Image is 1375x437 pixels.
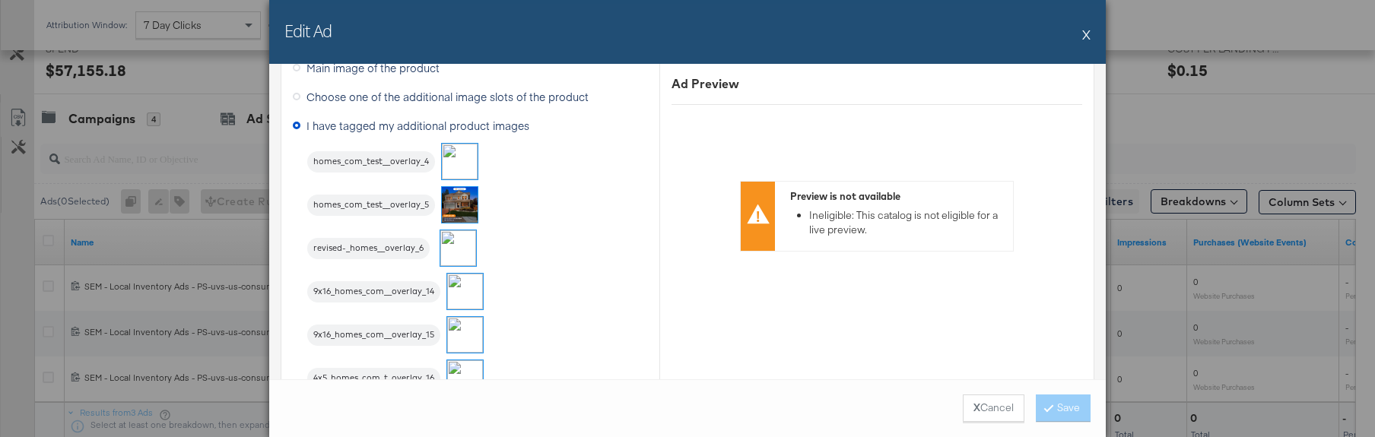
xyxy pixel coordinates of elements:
img: fl_layer_apply% [447,360,483,396]
button: XCancel [963,394,1024,422]
img: fl_layer_apply%2Cg_north_west%2Cx_-181%2Cy_1 [447,317,483,353]
div: homes_com_test__overlay_4 [307,151,435,173]
img: SEc_ZERasB-x99iWk5g23w.jpg [442,187,478,223]
div: 4x5_homes_com_t_overlay_16 [307,368,440,389]
span: homes_com_test__overlay_5 [307,199,435,211]
span: 9x16_homes_com__overlay_14 [307,286,440,298]
li: Ineligible: This catalog is not eligible for a live preview. [809,208,1005,236]
span: revised-_homes__overlay_6 [307,242,430,255]
strong: X [973,401,980,415]
span: Main image of the product [306,60,440,75]
button: X [1082,19,1091,49]
span: Choose one of the additional image slots of the product [306,89,589,104]
span: 4x5_homes_com_t_overlay_16 [307,372,440,385]
div: 9x16_homes_com__overlay_14 [307,281,440,302]
div: Preview is not available [790,189,1005,204]
img: l_text:Outfit-Medium.ttf_45_left:RE%252FMAX%20Alliance%2Cco_rgb:000%2Cw_935%2Ch_5 [447,274,483,309]
div: revised-_homes__overlay_6 [307,238,430,259]
div: Ad Preview [672,75,1082,93]
span: homes_com_test__overlay_4 [307,156,435,168]
img: l_artefacts:6vfsEq [442,144,478,179]
div: 9x16_homes_com__overlay_15 [307,325,440,346]
span: 9x16_homes_com__overlay_15 [307,329,440,341]
h2: Edit Ad [284,19,332,42]
div: homes_com_test__overlay_5 [307,195,435,216]
img: l_text:CoStarBrownBold.otf_50_c [440,230,476,266]
span: I have tagged my additional product images [306,118,529,133]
